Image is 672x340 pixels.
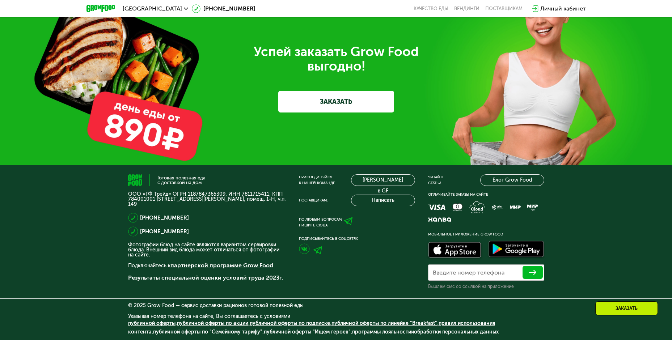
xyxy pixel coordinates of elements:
[351,195,415,206] button: Написать
[153,329,262,335] a: публичной оферты по "Семейному тарифу"
[428,284,544,289] div: Вышлем смс со ссылкой на приложение
[157,175,206,185] div: Готовая полезная еда с доставкой на дом
[140,213,189,222] a: [PHONE_NUMBER]
[128,242,286,258] p: Фотографии блюд на сайте являются вариантом сервировки блюда. Внешний вид блюда может отличаться ...
[170,262,273,269] a: партнерской программе Grow Food
[250,320,330,326] a: публичной оферты по подписке
[540,4,586,13] div: Личный кабинет
[192,4,255,13] a: [PHONE_NUMBER]
[264,329,351,335] a: публичной оферты "Ищем героев"
[485,6,523,12] div: поставщикам
[351,174,415,186] a: [PERSON_NAME] в GF
[134,44,539,73] div: Успей заказать Grow Food выгодно!
[128,320,499,335] span: , , , , , , , и
[331,320,437,326] a: публичной оферты по линейке "Breakfast"
[454,6,479,12] a: Вендинги
[128,274,283,281] a: Результаты специальной оценки условий труда 2023г.
[128,314,544,340] div: Указывая номер телефона на сайте, Вы соглашаетесь с условиями
[278,91,394,112] a: ЗАКАЗАТЬ
[299,217,342,228] div: По любым вопросам пишите сюда:
[414,329,499,335] a: обработки персональных данных
[299,197,328,203] div: Поставщикам:
[128,320,176,326] a: публичной оферты
[433,271,504,275] label: Введите номер телефона
[352,329,411,335] a: программы лояльности
[428,174,444,186] div: Читайте статьи
[299,236,415,242] div: Подписывайтесь в соцсетях
[414,6,448,12] a: Качество еды
[128,303,544,308] div: © 2025 Grow Food — сервис доставки рационов готовой полезной еды
[123,6,182,12] span: [GEOGRAPHIC_DATA]
[428,192,544,197] div: Оплачивайте заказы на сайте
[428,231,544,237] div: Мобильное приложение Grow Food
[140,227,189,236] a: [PHONE_NUMBER]
[177,320,248,326] a: публичной оферты по акции
[128,261,286,270] p: Подключайтесь к
[487,239,546,260] img: Доступно в Google Play
[299,174,335,186] div: Присоединяйся к нашей команде
[128,192,286,207] p: ООО «ГФ Трейд» ОГРН 1187847365309, ИНН 7811715411, КПП 784001001 [STREET_ADDRESS][PERSON_NAME], п...
[595,301,658,315] div: Заказать
[480,174,544,186] a: Блог Grow Food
